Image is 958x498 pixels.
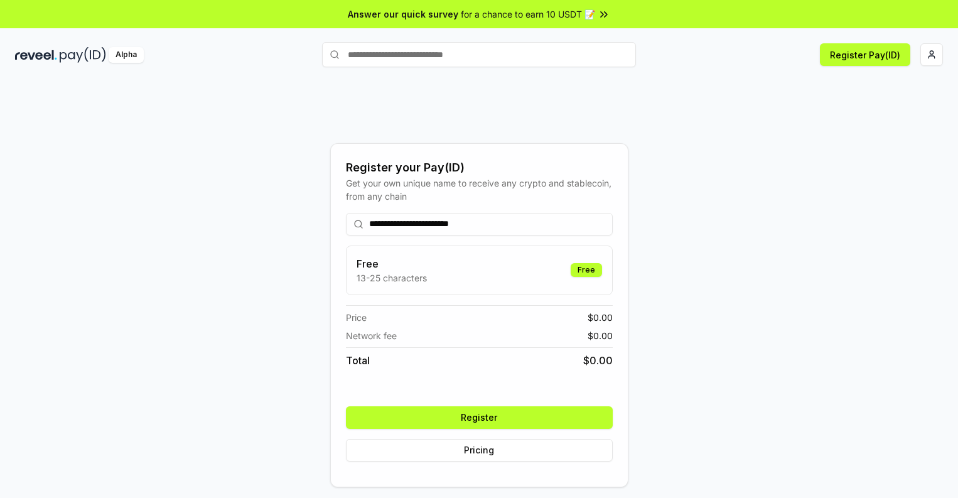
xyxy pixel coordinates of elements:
[60,47,106,63] img: pay_id
[348,8,458,21] span: Answer our quick survey
[346,406,613,429] button: Register
[346,353,370,368] span: Total
[571,263,602,277] div: Free
[346,311,367,324] span: Price
[588,311,613,324] span: $ 0.00
[346,176,613,203] div: Get your own unique name to receive any crypto and stablecoin, from any chain
[357,256,427,271] h3: Free
[346,159,613,176] div: Register your Pay(ID)
[346,439,613,462] button: Pricing
[357,271,427,284] p: 13-25 characters
[461,8,595,21] span: for a chance to earn 10 USDT 📝
[588,329,613,342] span: $ 0.00
[15,47,57,63] img: reveel_dark
[820,43,910,66] button: Register Pay(ID)
[583,353,613,368] span: $ 0.00
[109,47,144,63] div: Alpha
[346,329,397,342] span: Network fee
